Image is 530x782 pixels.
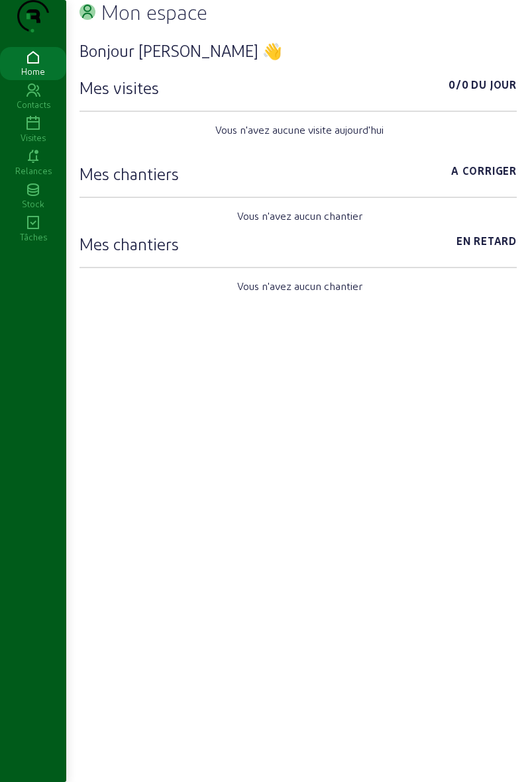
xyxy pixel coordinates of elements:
h3: Mes visites [79,77,159,98]
h3: Mes chantiers [79,233,179,254]
span: Vous n'avez aucun chantier [237,208,362,224]
span: A corriger [451,163,517,184]
span: Vous n'avez aucun chantier [237,278,362,294]
h3: Bonjour [PERSON_NAME] 👋 [79,40,517,61]
span: Vous n'avez aucune visite aujourd'hui [215,122,384,138]
span: En retard [456,233,517,254]
span: 0/0 [449,77,468,98]
span: Du jour [471,77,517,98]
h3: Mes chantiers [79,163,179,184]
